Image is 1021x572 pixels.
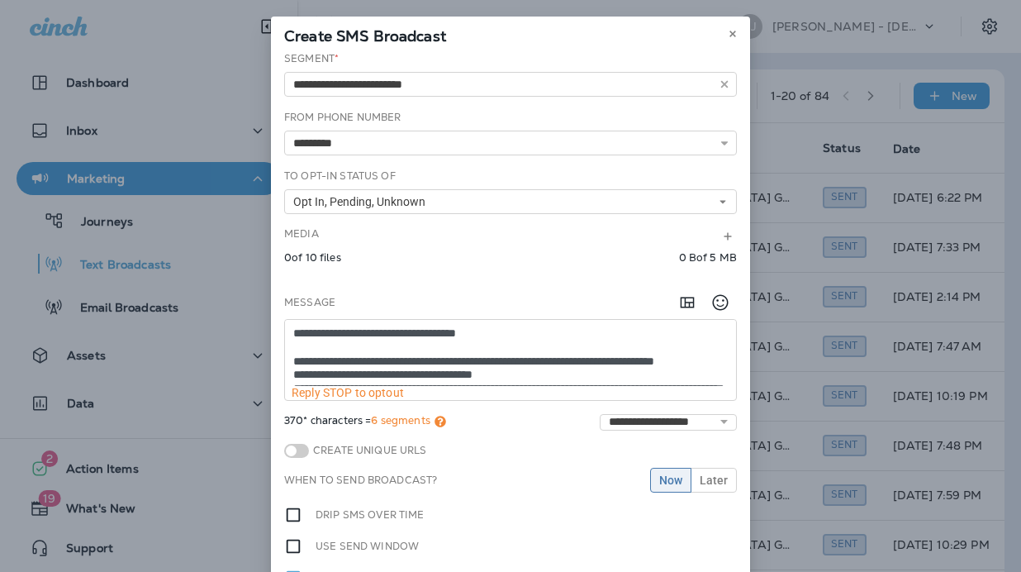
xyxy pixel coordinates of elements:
label: Use send window [316,537,419,555]
span: Later [700,474,728,486]
span: Now [659,474,682,486]
button: Add in a premade template [671,286,704,319]
label: Create Unique URLs [309,444,427,457]
button: Now [650,468,691,493]
label: To Opt-In Status of [284,169,396,183]
label: Segment [284,52,339,65]
p: 0 of 10 files [284,251,341,265]
label: From Phone Number [284,111,401,124]
label: Media [284,227,319,241]
label: When to send broadcast? [284,474,437,487]
label: Drip SMS over time [316,506,425,524]
button: Later [691,468,737,493]
span: 6 segments [371,413,430,427]
span: Reply STOP to optout [292,386,404,399]
label: Message [284,296,335,309]
p: 0 B of 5 MB [679,251,737,265]
span: Opt In, Pending, Unknown [293,195,432,209]
span: 370* characters = [284,414,446,431]
button: Opt In, Pending, Unknown [284,189,737,214]
button: Select an emoji [704,286,737,319]
div: Create SMS Broadcast [271,17,750,51]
